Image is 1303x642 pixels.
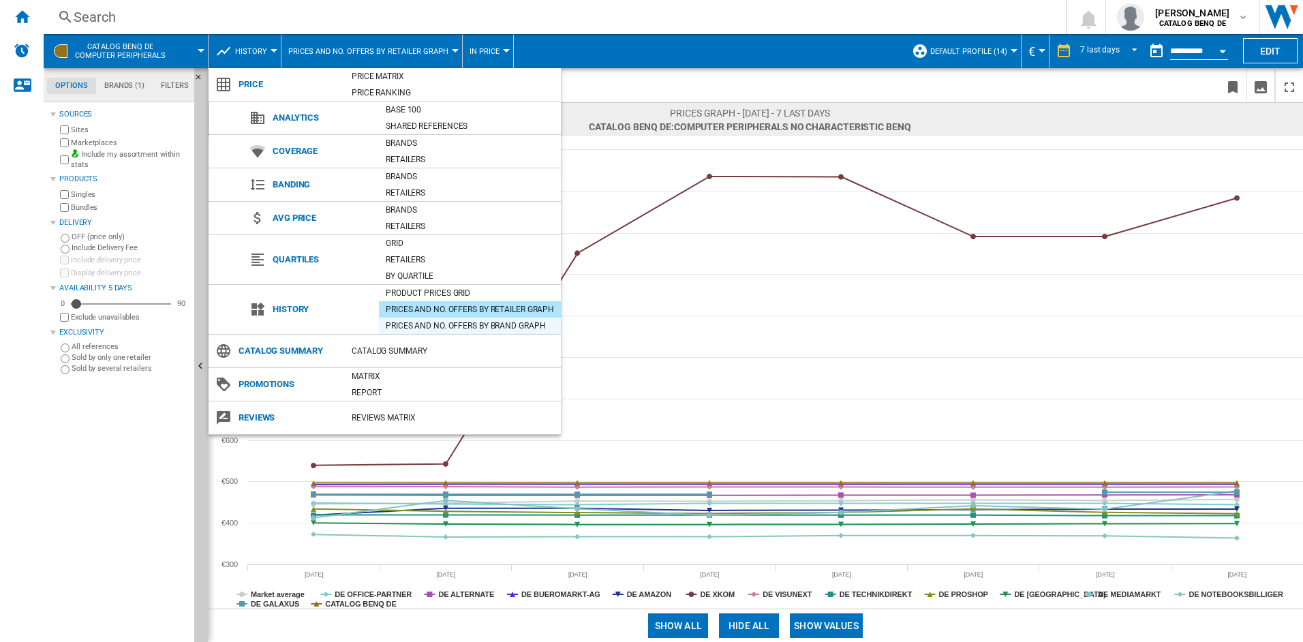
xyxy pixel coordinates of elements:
[379,203,561,217] div: Brands
[379,119,561,133] div: Shared references
[266,209,379,228] span: Avg price
[379,103,561,117] div: Base 100
[379,186,561,200] div: Retailers
[266,300,379,319] span: History
[379,269,561,283] div: By quartile
[345,386,561,399] div: Report
[379,236,561,250] div: Grid
[266,175,379,194] span: Banding
[232,375,345,394] span: Promotions
[345,411,561,425] div: REVIEWS Matrix
[345,369,561,383] div: Matrix
[345,344,561,358] div: Catalog Summary
[232,75,345,94] span: Price
[379,153,561,166] div: Retailers
[266,108,379,127] span: Analytics
[379,319,561,333] div: Prices and No. offers by brand graph
[379,136,561,150] div: Brands
[379,286,561,300] div: Product prices grid
[379,170,561,183] div: Brands
[232,408,345,427] span: Reviews
[345,70,561,83] div: Price Matrix
[232,341,345,361] span: Catalog Summary
[379,219,561,233] div: Retailers
[266,142,379,161] span: Coverage
[379,253,561,266] div: Retailers
[379,303,561,316] div: Prices and No. offers by retailer graph
[266,250,379,269] span: Quartiles
[345,86,561,100] div: Price Ranking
